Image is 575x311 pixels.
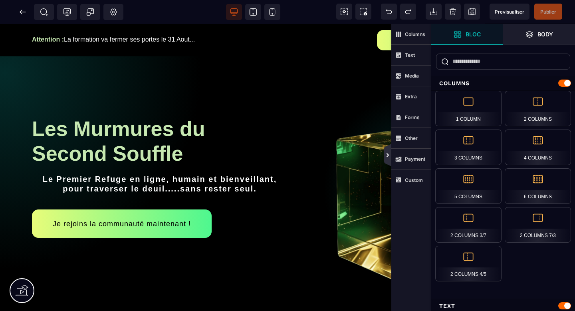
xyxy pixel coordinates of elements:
strong: Text [405,52,415,58]
span: Popup [86,8,94,16]
div: 2 Columns 3/7 [435,207,502,243]
strong: Media [405,73,419,79]
span: Setting Body [109,8,117,16]
span: Open Layer Manager [503,24,575,45]
strong: Columns [405,31,425,37]
span: SEO [40,8,48,16]
text: La formation va fermer ses portes le 31 Aout... [32,10,377,21]
span: Tracking [63,8,71,16]
strong: Payment [405,156,425,162]
strong: Body [537,31,553,37]
button: Je rejoins la formation maintenant ! [377,6,543,26]
strong: Other [405,135,418,141]
div: Columns [431,76,575,91]
div: 2 Columns [505,91,571,126]
span: Open Blocks [431,24,503,45]
h1: Les Murmures du Second Souffle [32,88,287,146]
span: Screenshot [355,4,371,20]
button: Je rejoins la communauté maintenant ! [32,185,212,214]
span: View components [336,4,352,20]
div: 3 Columns [435,130,502,165]
strong: Custom [405,177,423,183]
div: 2 Columns 4/5 [435,246,502,281]
div: 4 Columns [505,130,571,165]
div: 5 Columns [435,168,502,204]
span: Previsualiser [495,9,524,15]
span: Attention : [32,12,64,19]
div: 2 Columns 7/3 [505,207,571,243]
img: 58ea2dc77b4ac24cb060f214351710eb_Cube.png [325,88,505,268]
strong: Forms [405,114,420,120]
strong: Bloc [466,31,481,37]
span: Publier [540,9,556,15]
strong: Extra [405,94,417,100]
div: 6 Columns [505,168,571,204]
div: 1 Column [435,91,502,126]
span: Preview [490,4,529,20]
